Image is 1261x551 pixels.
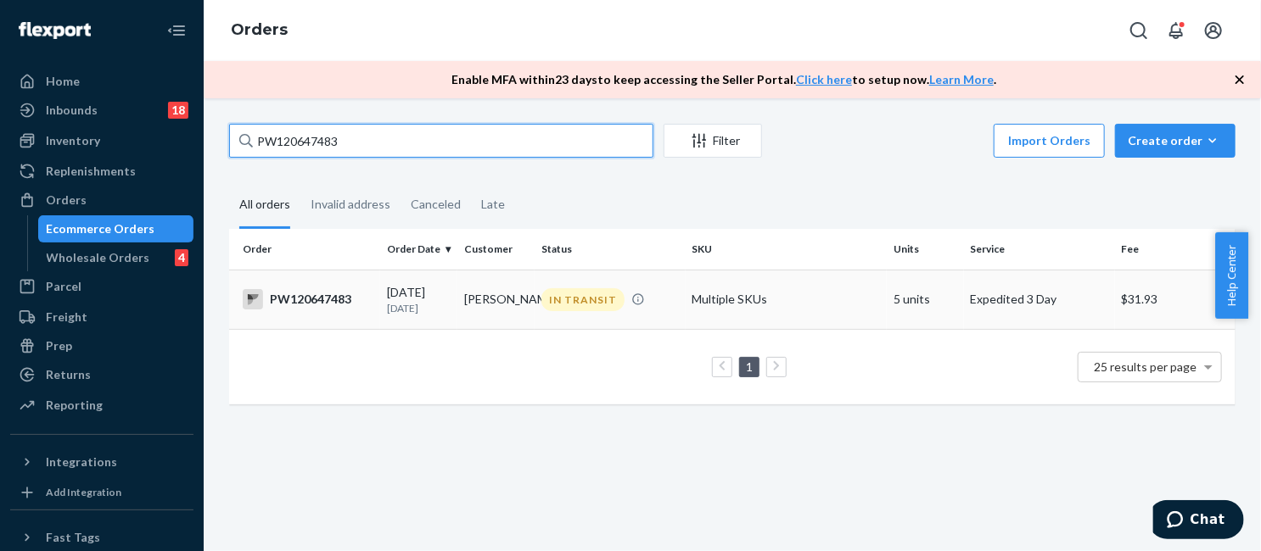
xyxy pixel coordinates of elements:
[311,182,390,226] div: Invalid address
[10,127,193,154] a: Inventory
[1095,359,1197,374] span: 25 results per page
[387,284,451,315] div: [DATE]
[175,249,188,266] div: 4
[481,182,505,226] div: Late
[38,215,194,242] a: Ecommerce Orders
[1153,500,1244,543] iframe: Opens a widget where you can chat to one of our agents
[46,397,103,414] div: Reporting
[46,366,91,383] div: Returns
[231,20,288,39] a: Orders
[411,182,461,226] div: Canceled
[796,72,852,86] a: Click here
[10,97,193,124] a: Inbounds18
[46,454,117,470] div: Integrations
[1122,14,1156,47] button: Open Search Box
[380,229,457,270] th: Order Date
[664,132,761,149] div: Filter
[971,291,1108,308] p: Expedited 3 Day
[1215,232,1248,319] button: Help Center
[46,163,136,180] div: Replenishments
[964,229,1115,270] th: Service
[686,229,887,270] th: SKU
[451,71,996,88] p: Enable MFA within 23 days to keep accessing the Seller Portal. to setup now. .
[1115,270,1236,329] td: $31.93
[10,332,193,359] a: Prep
[887,270,964,329] td: 5 units
[46,73,80,90] div: Home
[10,482,193,503] a: Add Integration
[46,278,81,295] div: Parcel
[1197,14,1230,47] button: Open account menu
[686,270,887,329] td: Multiple SKUs
[1128,132,1223,149] div: Create order
[10,186,193,214] a: Orders
[664,124,762,158] button: Filter
[464,242,528,256] div: Customer
[46,485,121,499] div: Add Integration
[10,303,193,331] a: Freight
[1115,229,1236,270] th: Fee
[10,158,193,185] a: Replenishments
[239,182,290,229] div: All orders
[47,249,150,266] div: Wholesale Orders
[10,392,193,419] a: Reporting
[229,124,653,158] input: Search orders
[229,229,380,270] th: Order
[46,192,87,209] div: Orders
[929,72,994,86] a: Learn More
[10,448,193,476] button: Integrations
[387,301,451,315] p: [DATE]
[47,220,155,237] div: Ecommerce Orders
[457,270,535,329] td: [PERSON_NAME]
[994,124,1105,158] button: Import Orders
[10,524,193,551] button: Fast Tags
[46,102,98,119] div: Inbounds
[168,102,188,119] div: 18
[46,309,87,326] div: Freight
[243,289,373,309] div: PW120647483
[1159,14,1193,47] button: Open notifications
[10,361,193,388] a: Returns
[46,132,100,149] div: Inventory
[19,22,91,39] img: Flexport logo
[535,229,686,270] th: Status
[887,229,964,270] th: Units
[743,359,756,374] a: Page 1 is your current page
[10,273,193,300] a: Parcel
[38,244,194,271] a: Wholesale Orders4
[160,14,193,47] button: Close Navigation
[46,529,100,546] div: Fast Tags
[217,6,301,55] ol: breadcrumbs
[1115,124,1236,158] button: Create order
[46,337,72,354] div: Prep
[10,68,193,95] a: Home
[541,288,625,311] div: IN TRANSIT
